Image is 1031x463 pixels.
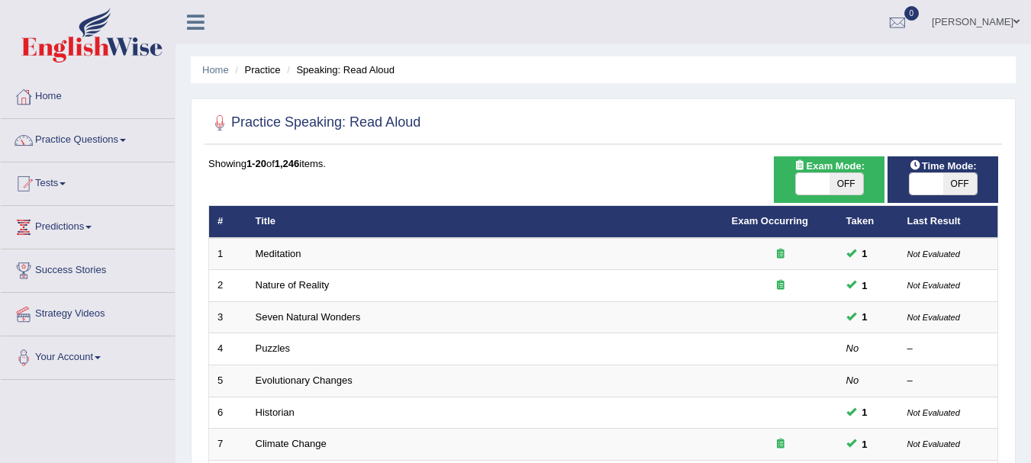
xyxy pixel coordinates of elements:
span: Time Mode: [904,158,983,174]
span: You can still take this question [856,436,874,452]
a: Home [202,64,229,76]
th: Title [247,206,723,238]
small: Not Evaluated [907,408,960,417]
span: You can still take this question [856,246,874,262]
td: 3 [209,301,247,333]
span: You can still take this question [856,404,874,420]
span: 0 [904,6,920,21]
a: Predictions [1,206,175,244]
a: Success Stories [1,249,175,288]
a: Seven Natural Wonders [256,311,361,323]
span: You can still take this question [856,309,874,325]
small: Not Evaluated [907,313,960,322]
th: # [209,206,247,238]
td: 7 [209,429,247,461]
a: Practice Questions [1,119,175,157]
td: 5 [209,365,247,397]
td: 1 [209,238,247,270]
td: 4 [209,333,247,365]
th: Last Result [899,206,998,238]
div: Showing of items. [208,156,998,171]
span: OFF [830,173,863,195]
th: Taken [838,206,899,238]
div: Show exams occurring in exams [774,156,884,203]
li: Speaking: Read Aloud [283,63,395,77]
a: Tests [1,162,175,201]
small: Not Evaluated [907,281,960,290]
td: 2 [209,270,247,302]
a: Puzzles [256,342,291,354]
a: Meditation [256,248,301,259]
em: No [846,375,859,386]
div: Exam occurring question [732,278,830,293]
a: Evolutionary Changes [256,375,353,386]
em: No [846,342,859,354]
div: Exam occurring question [732,437,830,452]
div: – [907,342,990,356]
a: Your Account [1,336,175,375]
div: Exam occurring question [732,247,830,262]
a: Nature of Reality [256,279,330,291]
a: Home [1,76,175,114]
b: 1,246 [275,158,300,169]
li: Practice [231,63,280,77]
a: Historian [256,407,295,418]
a: Climate Change [256,438,327,449]
h2: Practice Speaking: Read Aloud [208,111,420,134]
small: Not Evaluated [907,249,960,259]
span: You can still take this question [856,278,874,294]
td: 6 [209,397,247,429]
small: Not Evaluated [907,439,960,449]
span: OFF [943,173,977,195]
a: Exam Occurring [732,215,808,227]
div: – [907,374,990,388]
b: 1-20 [246,158,266,169]
a: Strategy Videos [1,293,175,331]
span: Exam Mode: [788,158,870,174]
